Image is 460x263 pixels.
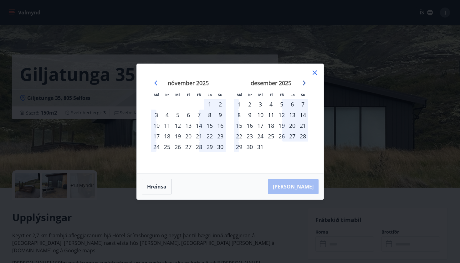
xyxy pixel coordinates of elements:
[287,120,298,131] td: Choose laugardagur, 20. desember 2025 as your check-in date. It’s available.
[183,131,194,142] div: 20
[266,110,276,120] div: 11
[251,79,291,87] strong: desember 2025
[287,110,298,120] div: 13
[162,120,172,131] div: 11
[234,142,244,152] div: 29
[234,120,244,131] td: Choose mánudagur, 15. desember 2025 as your check-in date. It’s available.
[187,92,190,97] small: Fi
[244,99,255,110] td: Choose þriðjudagur, 2. desember 2025 as your check-in date. It’s available.
[255,131,266,142] div: 24
[244,110,255,120] div: 9
[244,99,255,110] div: 2
[194,120,204,131] div: 14
[151,110,162,120] td: Choose mánudagur, 3. nóvember 2025 as your check-in date. It’s available.
[172,142,183,152] div: 26
[266,99,276,110] td: Choose fimmtudagur, 4. desember 2025 as your check-in date. It’s available.
[234,99,244,110] td: Choose mánudagur, 1. desember 2025 as your check-in date. It’s available.
[183,142,194,152] div: 27
[194,131,204,142] div: 21
[276,120,287,131] td: Choose föstudagur, 19. desember 2025 as your check-in date. It’s available.
[194,110,204,120] div: 7
[162,110,172,120] div: 4
[154,92,159,97] small: Má
[276,99,287,110] td: Choose föstudagur, 5. desember 2025 as your check-in date. It’s available.
[276,110,287,120] div: 12
[207,92,212,97] small: La
[244,142,255,152] td: Choose þriðjudagur, 30. desember 2025 as your check-in date. It’s available.
[183,142,194,152] td: Choose fimmtudagur, 27. nóvember 2025 as your check-in date. It’s available.
[244,110,255,120] td: Choose þriðjudagur, 9. desember 2025 as your check-in date. It’s available.
[153,79,161,87] div: Move backward to switch to the previous month.
[194,131,204,142] td: Choose föstudagur, 21. nóvember 2025 as your check-in date. It’s available.
[172,120,183,131] div: 12
[270,92,273,97] small: Fi
[266,131,276,142] td: Choose fimmtudagur, 25. desember 2025 as your check-in date. It’s available.
[151,120,162,131] div: 10
[258,92,263,97] small: Mi
[204,142,215,152] td: Choose laugardagur, 29. nóvember 2025 as your check-in date. It’s available.
[168,79,209,87] strong: nóvember 2025
[218,92,222,97] small: Su
[276,99,287,110] div: 5
[248,92,252,97] small: Þr
[244,142,255,152] div: 30
[151,131,162,142] div: 17
[287,99,298,110] td: Choose laugardagur, 6. desember 2025 as your check-in date. It’s available.
[215,142,226,152] td: Choose sunnudagur, 30. nóvember 2025 as your check-in date. It’s available.
[255,120,266,131] td: Choose miðvikudagur, 17. desember 2025 as your check-in date. It’s available.
[266,99,276,110] div: 4
[276,110,287,120] td: Choose föstudagur, 12. desember 2025 as your check-in date. It’s available.
[234,99,244,110] div: 1
[204,131,215,142] div: 22
[237,92,242,97] small: Má
[204,110,215,120] td: Choose laugardagur, 8. nóvember 2025 as your check-in date. It’s available.
[287,120,298,131] div: 20
[255,131,266,142] td: Choose miðvikudagur, 24. desember 2025 as your check-in date. It’s available.
[183,120,194,131] td: Choose fimmtudagur, 13. nóvember 2025 as your check-in date. It’s available.
[255,142,266,152] td: Choose miðvikudagur, 31. desember 2025 as your check-in date. It’s available.
[298,99,308,110] td: Choose sunnudagur, 7. desember 2025 as your check-in date. It’s available.
[276,131,287,142] td: Choose föstudagur, 26. desember 2025 as your check-in date. It’s available.
[244,120,255,131] td: Choose þriðjudagur, 16. desember 2025 as your check-in date. It’s available.
[255,110,266,120] div: 10
[151,142,162,152] td: Choose mánudagur, 24. nóvember 2025 as your check-in date. It’s available.
[234,131,244,142] div: 22
[266,110,276,120] td: Choose fimmtudagur, 11. desember 2025 as your check-in date. It’s available.
[266,120,276,131] td: Choose fimmtudagur, 18. desember 2025 as your check-in date. It’s available.
[276,120,287,131] div: 19
[298,110,308,120] div: 14
[234,142,244,152] td: Choose mánudagur, 29. desember 2025 as your check-in date. It’s available.
[162,131,172,142] td: Choose þriðjudagur, 18. nóvember 2025 as your check-in date. It’s available.
[301,92,305,97] small: Su
[215,120,226,131] div: 16
[151,142,162,152] div: 24
[183,110,194,120] div: 6
[204,99,215,110] td: Choose laugardagur, 1. nóvember 2025 as your check-in date. It’s available.
[183,110,194,120] td: Choose fimmtudagur, 6. nóvember 2025 as your check-in date. It’s available.
[172,110,183,120] td: Choose miðvikudagur, 5. nóvember 2025 as your check-in date. It’s available.
[151,120,162,131] td: Choose mánudagur, 10. nóvember 2025 as your check-in date. It’s available.
[215,142,226,152] div: 30
[276,131,287,142] div: 26
[298,120,308,131] div: 21
[194,142,204,152] td: Choose föstudagur, 28. nóvember 2025 as your check-in date. It’s available.
[287,131,298,142] div: 27
[287,131,298,142] td: Choose laugardagur, 27. desember 2025 as your check-in date. It’s available.
[255,142,266,152] div: 31
[151,131,162,142] td: Choose mánudagur, 17. nóvember 2025 as your check-in date. It’s available.
[215,120,226,131] td: Choose sunnudagur, 16. nóvember 2025 as your check-in date. It’s available.
[162,142,172,152] td: Choose þriðjudagur, 25. nóvember 2025 as your check-in date. It’s available.
[197,92,201,97] small: Fö
[298,99,308,110] div: 7
[299,79,307,87] div: Move forward to switch to the next month.
[194,110,204,120] td: Choose föstudagur, 7. nóvember 2025 as your check-in date. It’s available.
[204,99,215,110] div: 1
[298,120,308,131] td: Choose sunnudagur, 21. desember 2025 as your check-in date. It’s available.
[204,142,215,152] div: 29
[172,120,183,131] td: Choose miðvikudagur, 12. nóvember 2025 as your check-in date. It’s available.
[255,99,266,110] div: 3
[290,92,295,97] small: La
[194,120,204,131] td: Choose föstudagur, 14. nóvember 2025 as your check-in date. It’s available.
[255,99,266,110] td: Choose miðvikudagur, 3. desember 2025 as your check-in date. It’s available.
[234,131,244,142] td: Choose mánudagur, 22. desember 2025 as your check-in date. It’s available.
